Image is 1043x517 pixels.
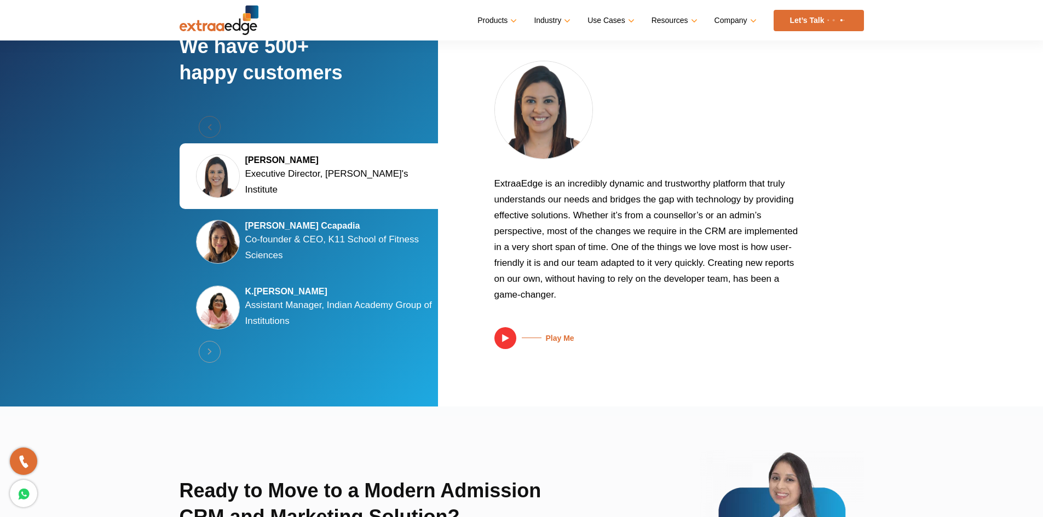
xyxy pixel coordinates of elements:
[245,231,442,263] p: Co-founder & CEO, K11 School of Fitness Sciences
[494,176,806,311] p: ExtraaEdge is an incredibly dynamic and trustworthy platform that truly understands our needs and...
[180,33,459,116] h2: We have 500+ happy customers
[774,10,864,31] a: Let’s Talk
[199,341,221,363] button: Next
[245,155,442,166] h5: [PERSON_NAME]
[652,13,695,28] a: Resources
[494,327,516,349] img: play.svg
[245,166,442,197] p: Executive Director, [PERSON_NAME]'s Institute
[534,13,568,28] a: Industry
[245,286,442,297] h5: K.[PERSON_NAME]
[245,220,442,231] h5: [PERSON_NAME] Ccapadia
[477,13,515,28] a: Products
[587,13,632,28] a: Use Cases
[516,334,574,343] h5: Play Me
[245,297,442,329] p: Assistant Manager, Indian Academy Group of Institutions
[714,13,754,28] a: Company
